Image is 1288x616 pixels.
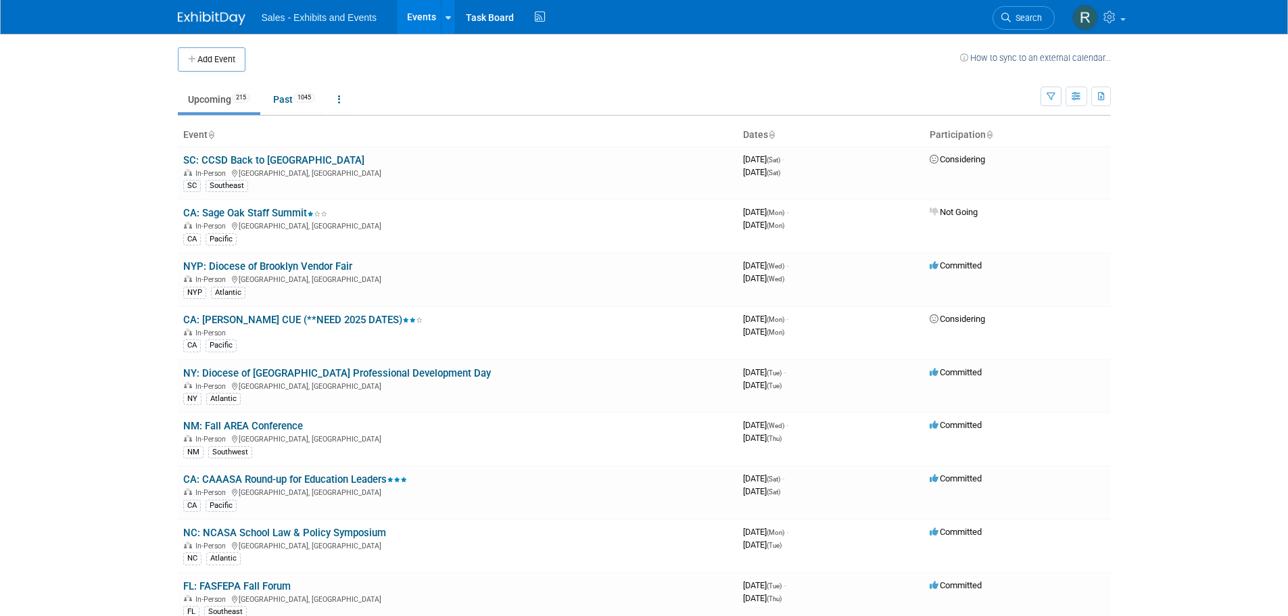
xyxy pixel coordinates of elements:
span: (Tue) [767,382,782,389]
span: Committed [930,367,982,377]
a: CA: [PERSON_NAME] CUE (**NEED 2025 DATES) [183,314,423,326]
span: [DATE] [743,580,786,590]
span: [DATE] [743,433,782,443]
span: [DATE] [743,314,788,324]
span: (Sat) [767,475,780,483]
button: Add Event [178,47,245,72]
span: [DATE] [743,327,784,337]
img: In-Person Event [184,435,192,442]
span: - [786,260,788,270]
span: (Mon) [767,316,784,323]
span: [DATE] [743,167,780,177]
span: (Mon) [767,209,784,216]
div: SC [183,180,201,192]
span: - [786,420,788,430]
span: (Thu) [767,435,782,442]
span: (Mon) [767,529,784,536]
span: In-Person [195,275,230,284]
span: Committed [930,527,982,537]
div: [GEOGRAPHIC_DATA], [GEOGRAPHIC_DATA] [183,220,732,231]
span: [DATE] [743,207,788,217]
span: In-Person [195,595,230,604]
a: CA: CAAASA Round-up for Education Leaders [183,473,407,485]
span: Committed [930,473,982,483]
span: (Wed) [767,422,784,429]
div: Southwest [208,446,252,458]
span: Committed [930,420,982,430]
span: (Mon) [767,222,784,229]
div: [GEOGRAPHIC_DATA], [GEOGRAPHIC_DATA] [183,433,732,444]
span: [DATE] [743,273,784,283]
a: NYP: Diocese of Brooklyn Vendor Fair [183,260,352,273]
span: [DATE] [743,527,788,537]
th: Participation [924,124,1111,147]
div: NYP [183,287,206,299]
div: CA [183,339,201,352]
div: [GEOGRAPHIC_DATA], [GEOGRAPHIC_DATA] [183,593,732,604]
span: Considering [930,314,985,324]
a: SC: CCSD Back to [GEOGRAPHIC_DATA] [183,154,364,166]
div: Pacific [206,339,237,352]
img: In-Person Event [184,329,192,335]
span: - [784,580,786,590]
span: In-Person [195,542,230,550]
span: - [782,154,784,164]
span: - [786,314,788,324]
div: Pacific [206,233,237,245]
span: Committed [930,260,982,270]
span: In-Person [195,329,230,337]
a: Sort by Participation Type [986,129,993,140]
span: Sales - Exhibits and Events [262,12,377,23]
div: CA [183,233,201,245]
div: Southeast [206,180,248,192]
div: [GEOGRAPHIC_DATA], [GEOGRAPHIC_DATA] [183,486,732,497]
span: [DATE] [743,540,782,550]
img: In-Person Event [184,595,192,602]
div: Atlantic [211,287,245,299]
img: In-Person Event [184,382,192,389]
span: - [782,473,784,483]
span: In-Person [195,169,230,178]
span: [DATE] [743,593,782,603]
div: [GEOGRAPHIC_DATA], [GEOGRAPHIC_DATA] [183,380,732,391]
img: In-Person Event [184,169,192,176]
span: In-Person [195,435,230,444]
span: [DATE] [743,380,782,390]
span: (Sat) [767,169,780,176]
span: 1045 [293,93,315,103]
span: In-Person [195,488,230,497]
div: Atlantic [206,393,241,405]
div: [GEOGRAPHIC_DATA], [GEOGRAPHIC_DATA] [183,273,732,284]
div: Atlantic [206,552,241,565]
div: Pacific [206,500,237,512]
span: [DATE] [743,367,786,377]
div: [GEOGRAPHIC_DATA], [GEOGRAPHIC_DATA] [183,540,732,550]
span: Not Going [930,207,978,217]
span: - [784,367,786,377]
a: NY: Diocese of [GEOGRAPHIC_DATA] Professional Development Day [183,367,491,379]
span: [DATE] [743,220,784,230]
a: NM: Fall AREA Conference [183,420,303,432]
span: (Tue) [767,542,782,549]
span: (Mon) [767,329,784,336]
span: [DATE] [743,486,780,496]
div: NY [183,393,201,405]
span: 215 [232,93,250,103]
div: NM [183,446,204,458]
span: (Tue) [767,369,782,377]
span: In-Person [195,222,230,231]
img: In-Person Event [184,275,192,282]
img: ExhibitDay [178,11,245,25]
a: FL: FASFEPA Fall Forum [183,580,291,592]
div: CA [183,500,201,512]
span: Considering [930,154,985,164]
span: Search [1011,13,1042,23]
span: (Wed) [767,262,784,270]
span: (Sat) [767,156,780,164]
img: In-Person Event [184,542,192,548]
img: In-Person Event [184,488,192,495]
a: How to sync to an external calendar... [960,53,1111,63]
span: [DATE] [743,420,788,430]
a: CA: Sage Oak Staff Summit [183,207,327,219]
a: Sort by Start Date [768,129,775,140]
